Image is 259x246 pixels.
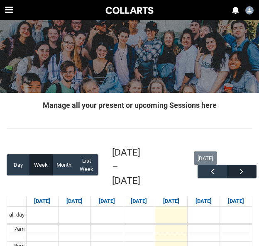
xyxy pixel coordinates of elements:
div: 7am [12,225,26,233]
button: Day [7,154,30,175]
a: Go to September 10, 2025 [129,196,149,206]
button: [DATE] [194,151,217,165]
button: Previous Week [198,165,227,178]
h2: [DATE] – [DATE] [112,146,146,188]
button: Next Week [227,165,257,178]
a: Go to September 8, 2025 [65,196,84,206]
img: Student.econnel.20252965 [245,6,254,15]
a: Go to September 9, 2025 [97,196,117,206]
h2: Manage all your present or upcoming Sessions here [7,100,252,111]
button: Week [29,154,53,175]
button: List Week [75,154,98,175]
a: Go to September 7, 2025 [32,196,52,206]
a: Go to September 12, 2025 [194,196,213,206]
span: all-day [7,211,26,219]
button: User Profile Student.econnel.20252965 [245,3,254,16]
a: Go to September 13, 2025 [226,196,246,206]
a: Go to September 11, 2025 [161,196,181,206]
img: REDU_GREY_LINE [7,127,252,131]
button: Month [52,154,76,175]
